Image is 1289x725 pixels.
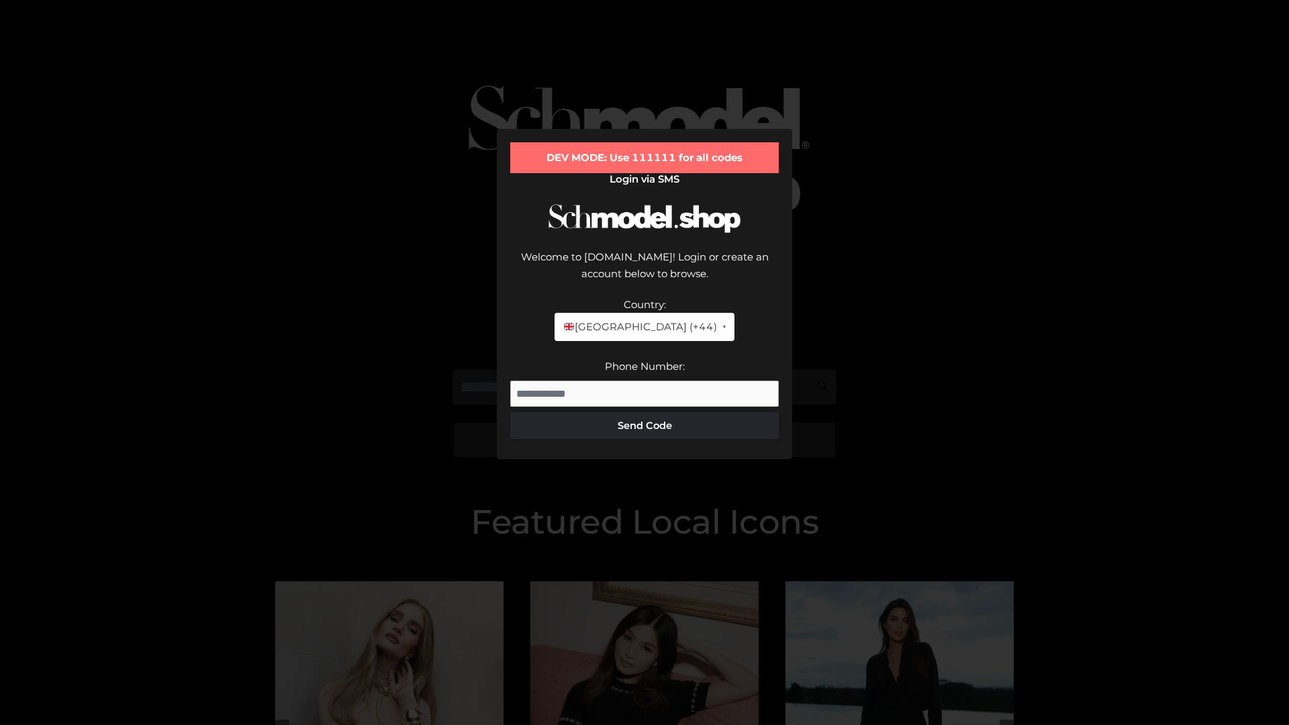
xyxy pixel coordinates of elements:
button: Send Code [510,412,779,439]
h2: Login via SMS [510,173,779,185]
span: [GEOGRAPHIC_DATA] (+44) [563,318,716,336]
label: Phone Number: [605,360,685,373]
label: Country: [624,298,666,311]
img: Schmodel Logo [544,192,745,245]
div: DEV MODE: Use 111111 for all codes [510,142,779,173]
img: 🇬🇧 [564,322,574,332]
div: Welcome to [DOMAIN_NAME]! Login or create an account below to browse. [510,248,779,296]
